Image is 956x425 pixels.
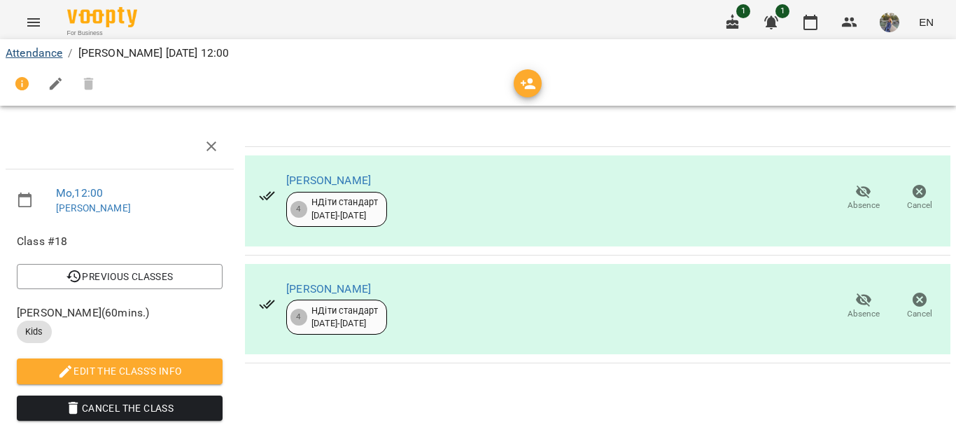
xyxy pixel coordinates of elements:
span: Class #18 [17,233,223,250]
span: EN [919,15,934,29]
a: [PERSON_NAME] [286,174,371,187]
li: / [68,45,72,62]
span: Cancel the class [28,400,211,417]
span: Absence [848,308,880,320]
span: 1 [775,4,789,18]
button: Previous Classes [17,264,223,289]
button: EN [913,9,939,35]
img: Voopty Logo [67,7,137,27]
a: Mo , 12:00 [56,186,103,200]
button: Absence [836,179,892,218]
span: Previous Classes [28,268,211,285]
div: НДіти стандарт [DATE] - [DATE] [311,305,378,330]
a: [PERSON_NAME] [286,282,371,295]
span: Edit the class's Info [28,363,211,379]
span: Kids [17,326,52,338]
div: 4 [290,309,307,326]
p: [PERSON_NAME] [DATE] 12:00 [78,45,230,62]
span: Cancel [907,308,932,320]
span: For Business [67,29,137,38]
button: Cancel the class [17,396,223,421]
div: 4 [290,201,307,218]
span: Cancel [907,200,932,211]
span: Absence [848,200,880,211]
button: Cancel [892,286,948,326]
span: 1 [736,4,750,18]
nav: breadcrumb [6,45,950,62]
a: Attendance [6,46,62,60]
button: Absence [836,286,892,326]
a: [PERSON_NAME] [56,202,131,214]
img: aed329fc70d3964b594478412e8e91ea.jpg [880,13,899,32]
span: [PERSON_NAME] ( 60 mins. ) [17,305,223,321]
button: Menu [17,6,50,39]
div: НДіти стандарт [DATE] - [DATE] [311,196,378,222]
button: Edit the class's Info [17,358,223,384]
button: Cancel [892,179,948,218]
